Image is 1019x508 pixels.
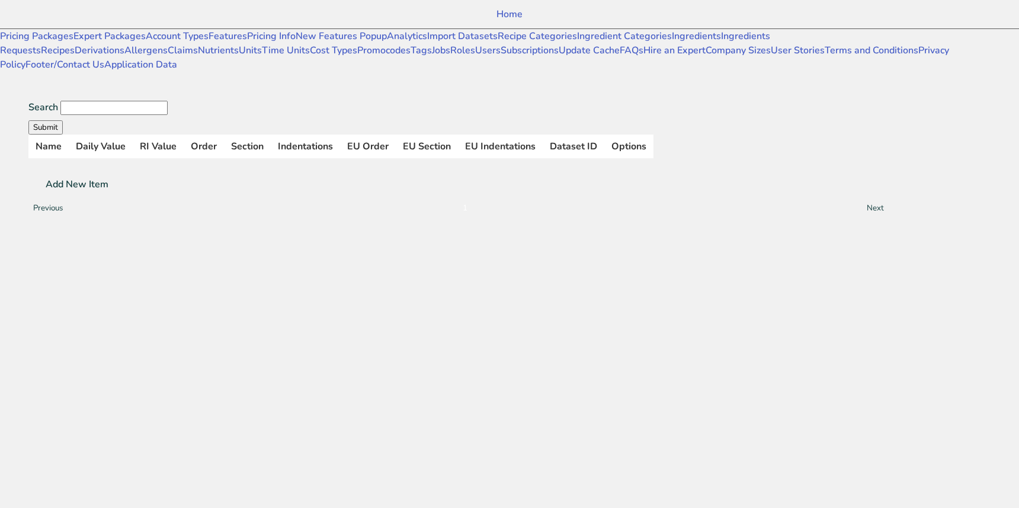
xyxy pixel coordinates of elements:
[28,199,889,218] div: Page navigation example
[403,140,451,153] b: EU Section
[672,30,721,43] a: Ingredients
[124,44,168,57] a: Allergens
[76,140,126,153] b: Daily Value
[46,178,108,191] label: Add New Item
[611,140,646,153] b: Options
[620,44,643,57] a: FAQs
[28,120,63,135] button: Submit
[825,44,918,57] a: Terms and Conditions
[140,140,177,153] b: RI Value
[36,140,62,153] b: Name
[296,30,387,43] a: New Features Popup
[41,44,75,57] a: Recipes
[357,44,411,57] a: Promocodes
[28,135,889,218] div: Nutrients
[28,101,58,114] label: Search
[450,44,475,57] a: Roles
[73,30,146,43] a: Expert Packages
[706,44,771,57] a: Company Sizes
[465,140,536,153] b: EU Indentations
[456,199,475,218] button: 1
[559,44,620,57] a: Update Cache
[501,44,559,57] a: Subscriptions
[209,30,247,43] a: Features
[168,44,198,57] a: Claims
[231,140,264,153] b: Section
[239,44,262,57] a: Units
[310,44,357,57] a: Cost Types
[427,30,498,43] a: Import Datasets
[347,140,389,153] b: EU Order
[278,140,333,153] b: Indentations
[75,44,124,57] a: Derivations
[25,58,104,71] a: Footer/Contact Us
[262,44,310,57] a: Time Units
[577,30,672,43] a: Ingredient Categories
[498,30,577,43] a: Recipe Categories
[247,30,296,43] a: Pricing Info
[432,44,450,57] a: Jobs
[387,30,427,43] a: Analytics
[550,140,597,153] b: Dataset ID
[191,140,217,153] b: Order
[643,44,706,57] a: Hire an Expert
[411,44,432,57] a: Tags
[771,44,825,57] a: User Stories
[146,30,209,43] a: Account Types
[104,58,177,71] a: Application Data
[475,44,501,57] a: Users
[198,44,239,57] a: Nutrients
